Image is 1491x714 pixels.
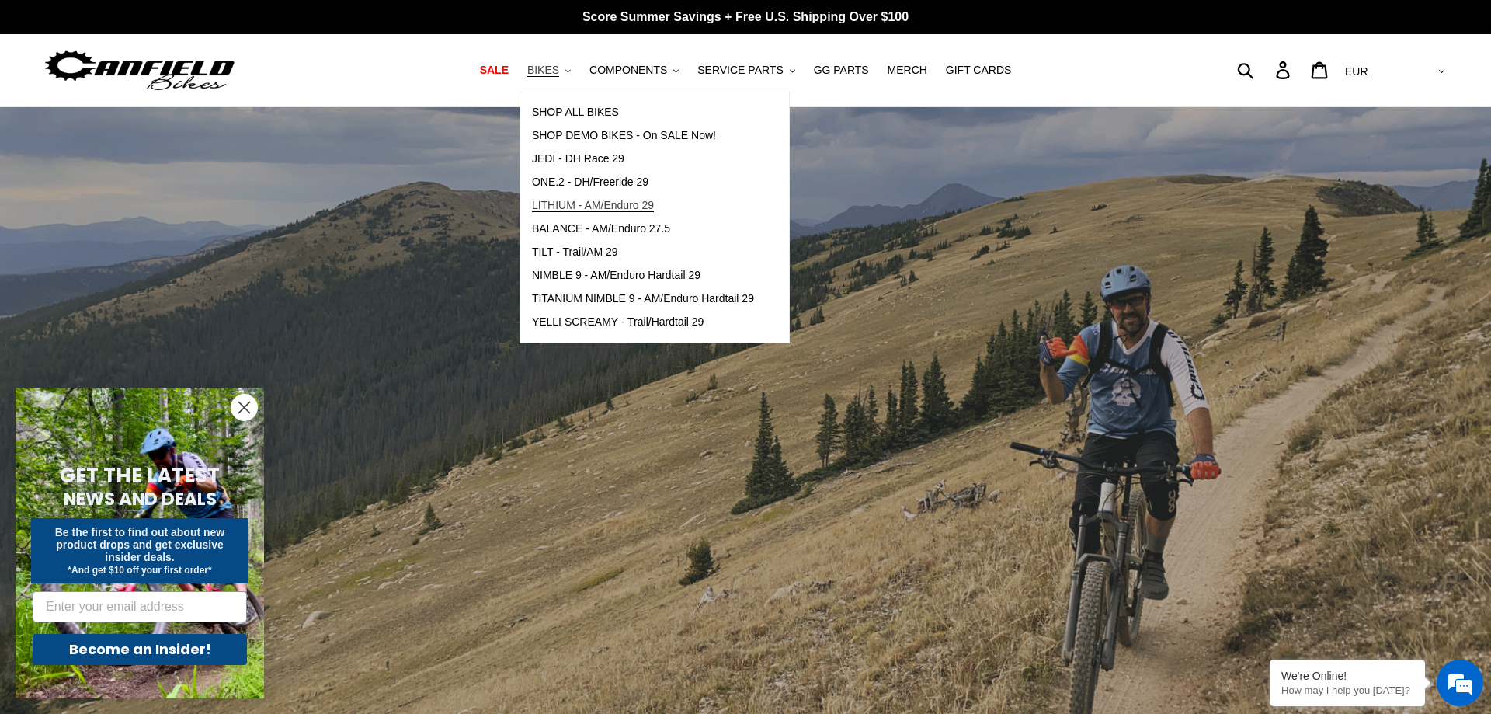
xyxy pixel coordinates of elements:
a: SHOP DEMO BIKES - On SALE Now! [520,124,766,148]
span: TILT - Trail/AM 29 [532,246,618,259]
button: COMPONENTS [582,60,686,81]
input: Enter your email address [33,591,247,622]
a: SHOP ALL BIKES [520,101,766,124]
button: SERVICE PARTS [690,60,802,81]
a: TITANIUM NIMBLE 9 - AM/Enduro Hardtail 29 [520,287,766,311]
a: JEDI - DH Race 29 [520,148,766,171]
a: NIMBLE 9 - AM/Enduro Hardtail 29 [520,264,766,287]
span: COMPONENTS [589,64,667,77]
span: ONE.2 - DH/Freeride 29 [532,176,648,189]
input: Search [1246,53,1285,87]
span: BALANCE - AM/Enduro 27.5 [532,222,670,235]
a: ONE.2 - DH/Freeride 29 [520,171,766,194]
a: GIFT CARDS [938,60,1020,81]
a: YELLI SCREAMY - Trail/Hardtail 29 [520,311,766,334]
p: How may I help you today? [1281,684,1413,696]
button: BIKES [520,60,579,81]
span: LITHIUM - AM/Enduro 29 [532,199,654,212]
span: GIFT CARDS [946,64,1012,77]
a: TILT - Trail/AM 29 [520,241,766,264]
a: GG PARTS [806,60,877,81]
span: GET THE LATEST [60,461,220,489]
span: TITANIUM NIMBLE 9 - AM/Enduro Hardtail 29 [532,292,754,305]
span: NIMBLE 9 - AM/Enduro Hardtail 29 [532,269,700,282]
button: Close dialog [231,394,258,421]
button: Become an Insider! [33,634,247,665]
a: SALE [472,60,516,81]
span: SHOP DEMO BIKES - On SALE Now! [532,129,716,142]
span: SERVICE PARTS [697,64,783,77]
span: JEDI - DH Race 29 [532,152,624,165]
span: GG PARTS [814,64,869,77]
span: SALE [480,64,509,77]
span: SHOP ALL BIKES [532,106,619,119]
a: BALANCE - AM/Enduro 27.5 [520,218,766,241]
a: LITHIUM - AM/Enduro 29 [520,194,766,218]
span: NEWS AND DEALS [64,486,217,511]
span: BIKES [527,64,559,77]
a: MERCH [880,60,935,81]
span: YELLI SCREAMY - Trail/Hardtail 29 [532,315,704,329]
span: *And get $10 off your first order* [68,565,211,576]
img: Canfield Bikes [43,46,237,95]
span: Be the first to find out about new product drops and get exclusive insider deals. [55,526,225,563]
div: We're Online! [1281,670,1413,682]
span: MERCH [888,64,927,77]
